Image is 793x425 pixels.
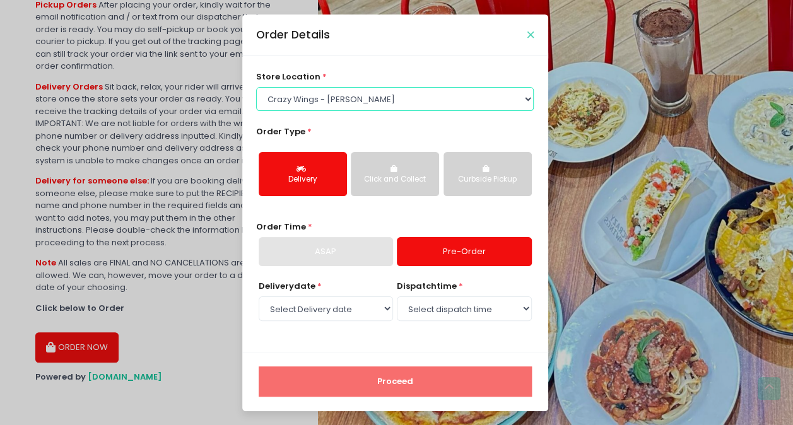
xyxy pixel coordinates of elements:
[527,32,534,38] button: Close
[267,174,338,185] div: Delivery
[259,280,315,292] span: Delivery date
[256,26,330,43] div: Order Details
[256,71,320,83] span: store location
[397,237,531,266] a: Pre-Order
[259,152,347,196] button: Delivery
[443,152,532,196] button: Curbside Pickup
[259,366,532,397] button: Proceed
[256,125,305,137] span: Order Type
[397,280,457,292] span: dispatch time
[256,221,306,233] span: Order Time
[351,152,439,196] button: Click and Collect
[452,174,523,185] div: Curbside Pickup
[360,174,430,185] div: Click and Collect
